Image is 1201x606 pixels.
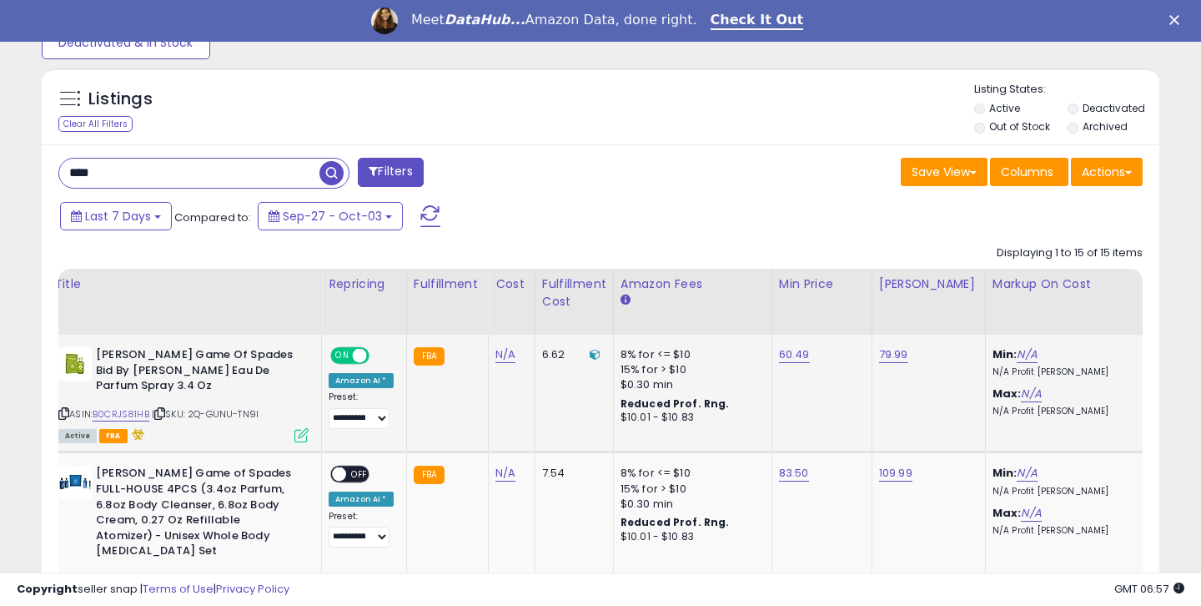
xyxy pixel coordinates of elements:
[495,275,528,293] div: Cost
[128,428,145,440] i: hazardous material
[542,466,600,481] div: 7.54
[989,119,1050,134] label: Out of Stock
[17,582,289,598] div: seller snap | |
[621,275,765,293] div: Amazon Fees
[174,210,251,225] span: Compared to:
[992,346,1018,362] b: Min:
[992,275,1137,293] div: Markup on Cost
[542,347,600,362] div: 6.62
[621,411,759,425] div: $10.01 - $10.83
[621,347,759,362] div: 8% for <= $10
[414,347,445,366] small: FBA
[411,12,697,28] div: Meet Amazon Data, done right.
[371,8,398,34] img: Profile image for Georgie
[367,349,394,363] span: OFF
[621,482,759,497] div: 15% for > $10
[621,530,759,544] div: $10.01 - $10.83
[329,275,399,293] div: Repricing
[414,275,481,293] div: Fulfillment
[901,158,987,186] button: Save View
[621,377,759,392] div: $0.30 min
[96,347,299,398] b: [PERSON_NAME] Game Of Spades Bid By [PERSON_NAME] Eau De Parfum Spray 3.4 Oz
[216,581,289,597] a: Privacy Policy
[283,208,382,225] span: Sep-27 - Oct-03
[779,346,810,363] a: 60.49
[152,407,259,421] span: | SKU: 2Q-GUNU-TN9I
[358,158,423,187] button: Filters
[85,208,151,225] span: Last 7 Days
[990,158,1068,186] button: Columns
[58,347,92,381] img: 31L2yWAvDuL._SL40_.jpg
[992,406,1131,417] p: N/A Profit [PERSON_NAME]
[1083,119,1128,134] label: Archived
[879,275,978,293] div: [PERSON_NAME]
[143,581,214,597] a: Terms of Use
[621,362,759,377] div: 15% for > $10
[992,505,1022,521] b: Max:
[346,467,373,482] span: OFF
[992,386,1022,401] b: Max:
[621,293,631,308] small: Amazon Fees.
[1001,164,1053,180] span: Columns
[96,466,299,563] b: [PERSON_NAME] Game of Spades FULL-HOUSE 4PCS (3.4oz Parfum, 6.8oz Body Cleanser, 6.8oz Body Cream...
[88,88,153,111] h5: Listings
[621,497,759,512] div: $0.30 min
[621,466,759,481] div: 8% for <= $10
[54,275,314,293] div: Title
[992,525,1131,537] p: N/A Profit [PERSON_NAME]
[992,366,1131,378] p: N/A Profit [PERSON_NAME]
[258,202,403,230] button: Sep-27 - Oct-03
[985,269,1143,335] th: The percentage added to the cost of goods (COGS) that forms the calculator for Min & Max prices.
[1114,581,1184,597] span: 2025-10-11 06:57 GMT
[974,82,1160,98] p: Listing States:
[779,465,809,482] a: 83.50
[58,347,309,441] div: ASIN:
[621,396,730,411] b: Reduced Prof. Rng.
[99,429,128,443] span: FBA
[1021,386,1041,402] a: N/A
[445,12,525,28] i: DataHub...
[42,26,210,59] button: Deactivated & In Stock
[1017,346,1037,363] a: N/A
[414,466,445,484] small: FBA
[495,465,515,482] a: N/A
[879,346,908,363] a: 79.99
[58,116,133,132] div: Clear All Filters
[1169,15,1186,25] div: Close
[329,373,394,388] div: Amazon AI *
[989,101,1020,115] label: Active
[621,515,730,529] b: Reduced Prof. Rng.
[332,349,353,363] span: ON
[1021,505,1041,522] a: N/A
[542,275,606,311] div: Fulfillment Cost
[879,465,912,482] a: 109.99
[1071,158,1143,186] button: Actions
[992,486,1131,497] p: N/A Profit [PERSON_NAME]
[329,511,394,548] div: Preset:
[60,202,172,230] button: Last 7 Days
[329,391,394,429] div: Preset:
[17,581,78,597] strong: Copyright
[1083,101,1145,115] label: Deactivated
[779,275,865,293] div: Min Price
[58,466,92,499] img: 31WfQihOnTL._SL40_.jpg
[93,407,149,422] a: B0CRJS81HB
[992,465,1018,481] b: Min:
[495,346,515,363] a: N/A
[329,492,394,507] div: Amazon AI *
[997,245,1143,261] div: Displaying 1 to 15 of 15 items
[1017,465,1037,482] a: N/A
[58,429,97,443] span: All listings currently available for purchase on Amazon
[711,12,804,30] a: Check It Out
